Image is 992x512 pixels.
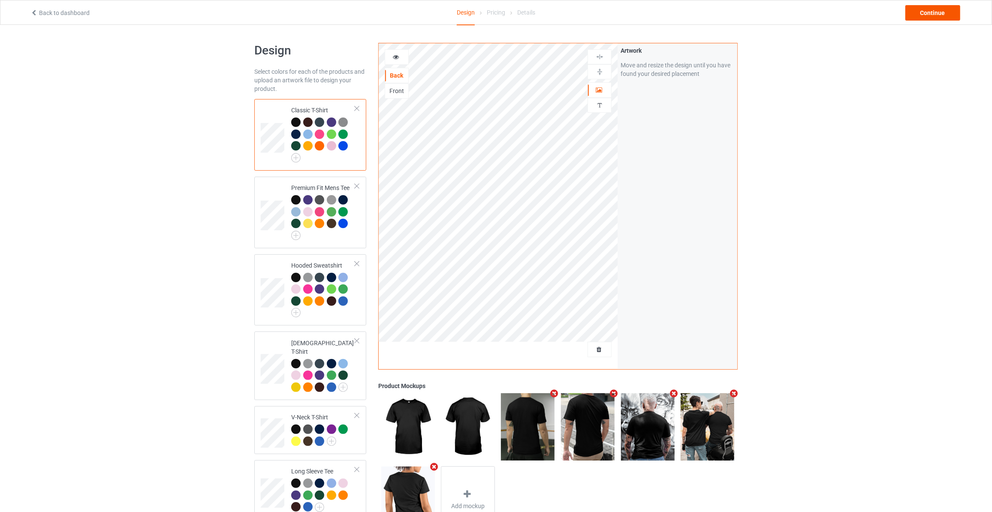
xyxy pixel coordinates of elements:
div: V-Neck T-Shirt [291,413,355,445]
div: V-Neck T-Shirt [254,406,366,454]
i: Remove mockup [669,389,679,398]
div: Select colors for each of the products and upload an artwork file to design your product. [254,67,366,93]
div: Artwork [621,46,734,55]
img: heather_texture.png [327,195,336,205]
div: Premium Fit Mens Tee [254,177,366,248]
div: [DEMOGRAPHIC_DATA] T-Shirt [254,331,366,400]
img: svg+xml;base64,PD94bWwgdmVyc2lvbj0iMS4wIiBlbmNvZGluZz0iVVRGLTgiPz4KPHN2ZyB3aWR0aD0iMjJweCIgaGVpZ2... [291,308,301,317]
a: Back to dashboard [30,9,90,16]
i: Remove mockup [549,389,560,398]
i: Remove mockup [609,389,619,398]
div: Hooded Sweatshirt [291,261,355,315]
img: heather_texture.png [338,117,348,127]
img: svg+xml;base64,PD94bWwgdmVyc2lvbj0iMS4wIiBlbmNvZGluZz0iVVRGLTgiPz4KPHN2ZyB3aWR0aD0iMjJweCIgaGVpZ2... [327,437,336,446]
img: svg%3E%0A [596,68,604,76]
div: Continue [905,5,960,21]
img: regular.jpg [381,393,435,460]
div: Classic T-Shirt [291,106,355,160]
div: Pricing [487,0,505,24]
div: [DEMOGRAPHIC_DATA] T-Shirt [291,339,355,392]
div: Back [385,71,408,80]
img: svg+xml;base64,PD94bWwgdmVyc2lvbj0iMS4wIiBlbmNvZGluZz0iVVRGLTgiPz4KPHN2ZyB3aWR0aD0iMjJweCIgaGVpZ2... [291,153,301,163]
img: regular.jpg [501,393,555,460]
div: Product Mockups [378,382,738,390]
img: regular.jpg [681,393,734,460]
img: svg%3E%0A [596,53,604,61]
span: Add mockup [451,502,485,510]
div: Design [457,0,475,25]
div: Long Sleeve Tee [291,467,355,511]
div: Classic T-Shirt [254,99,366,171]
div: Move and resize the design until you have found your desired placement [621,61,734,78]
img: svg+xml;base64,PD94bWwgdmVyc2lvbj0iMS4wIiBlbmNvZGluZz0iVVRGLTgiPz4KPHN2ZyB3aWR0aD0iMjJweCIgaGVpZ2... [338,382,348,392]
img: svg+xml;base64,PD94bWwgdmVyc2lvbj0iMS4wIiBlbmNvZGluZz0iVVRGLTgiPz4KPHN2ZyB3aWR0aD0iMjJweCIgaGVpZ2... [291,231,301,240]
i: Remove mockup [429,462,440,471]
i: Remove mockup [729,389,739,398]
img: svg+xml;base64,PD94bWwgdmVyc2lvbj0iMS4wIiBlbmNvZGluZz0iVVRGLTgiPz4KPHN2ZyB3aWR0aD0iMjJweCIgaGVpZ2... [315,503,324,512]
img: regular.jpg [441,393,494,460]
img: svg%3E%0A [596,101,604,109]
div: Details [517,0,535,24]
div: Premium Fit Mens Tee [291,184,355,237]
h1: Design [254,43,366,58]
img: regular.jpg [561,393,615,460]
img: regular.jpg [621,393,675,460]
div: Hooded Sweatshirt [254,254,366,326]
div: Front [385,87,408,95]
